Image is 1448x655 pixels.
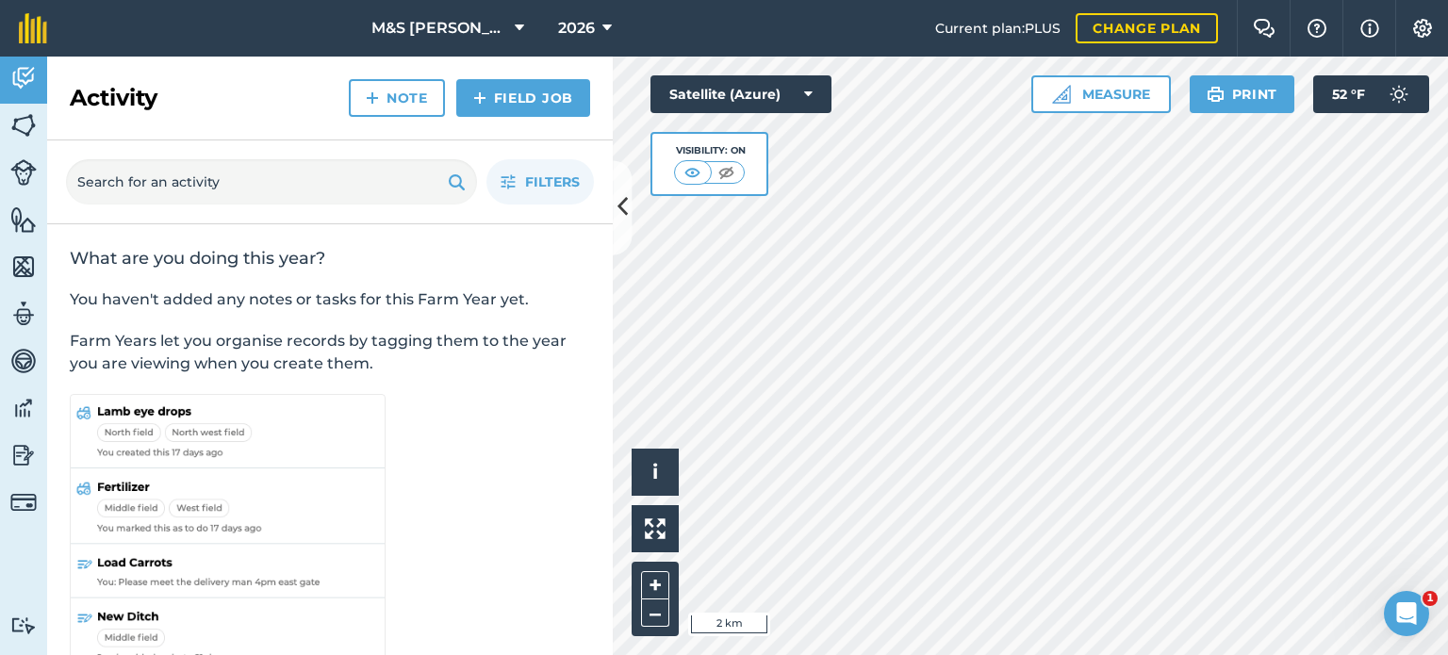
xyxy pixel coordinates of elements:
img: svg+xml;base64,PHN2ZyB4bWxucz0iaHR0cDovL3d3dy53My5vcmcvMjAwMC9zdmciIHdpZHRoPSI1MCIgaGVpZ2h0PSI0MC... [715,163,738,182]
img: A question mark icon [1306,19,1328,38]
span: 2026 [558,17,595,40]
button: Filters [486,159,594,205]
img: svg+xml;base64,PD94bWwgdmVyc2lvbj0iMS4wIiBlbmNvZGluZz0idXRmLTgiPz4KPCEtLSBHZW5lcmF0b3I6IEFkb2JlIE... [10,394,37,422]
span: M&S [PERSON_NAME] FARM [371,17,507,40]
h2: What are you doing this year? [70,247,590,270]
img: svg+xml;base64,PHN2ZyB4bWxucz0iaHR0cDovL3d3dy53My5vcmcvMjAwMC9zdmciIHdpZHRoPSIxOSIgaGVpZ2h0PSIyNC... [1207,83,1225,106]
img: svg+xml;base64,PHN2ZyB4bWxucz0iaHR0cDovL3d3dy53My5vcmcvMjAwMC9zdmciIHdpZHRoPSIxOSIgaGVpZ2h0PSIyNC... [448,171,466,193]
button: Measure [1031,75,1171,113]
button: 52 °F [1313,75,1429,113]
img: svg+xml;base64,PHN2ZyB4bWxucz0iaHR0cDovL3d3dy53My5vcmcvMjAwMC9zdmciIHdpZHRoPSIxNyIgaGVpZ2h0PSIxNy... [1360,17,1379,40]
img: svg+xml;base64,PD94bWwgdmVyc2lvbj0iMS4wIiBlbmNvZGluZz0idXRmLTgiPz4KPCEtLSBHZW5lcmF0b3I6IEFkb2JlIE... [10,159,37,186]
a: Change plan [1076,13,1218,43]
a: Note [349,79,445,117]
img: A cog icon [1411,19,1434,38]
img: Four arrows, one pointing top left, one top right, one bottom right and the last bottom left [645,518,666,539]
button: Satellite (Azure) [650,75,831,113]
img: svg+xml;base64,PHN2ZyB4bWxucz0iaHR0cDovL3d3dy53My5vcmcvMjAwMC9zdmciIHdpZHRoPSI1NiIgaGVpZ2h0PSI2MC... [10,253,37,281]
span: 1 [1423,591,1438,606]
img: svg+xml;base64,PD94bWwgdmVyc2lvbj0iMS4wIiBlbmNvZGluZz0idXRmLTgiPz4KPCEtLSBHZW5lcmF0b3I6IEFkb2JlIE... [10,616,37,634]
input: Search for an activity [66,159,477,205]
button: + [641,571,669,599]
img: Ruler icon [1052,85,1071,104]
img: svg+xml;base64,PHN2ZyB4bWxucz0iaHR0cDovL3d3dy53My5vcmcvMjAwMC9zdmciIHdpZHRoPSI1NiIgaGVpZ2h0PSI2MC... [10,111,37,139]
img: svg+xml;base64,PD94bWwgdmVyc2lvbj0iMS4wIiBlbmNvZGluZz0idXRmLTgiPz4KPCEtLSBHZW5lcmF0b3I6IEFkb2JlIE... [10,441,37,469]
a: Field Job [456,79,590,117]
img: Two speech bubbles overlapping with the left bubble in the forefront [1253,19,1275,38]
span: Filters [525,172,580,192]
p: Farm Years let you organise records by tagging them to the year you are viewing when you create t... [70,330,590,375]
span: i [652,460,658,483]
span: Current plan : PLUS [935,18,1061,39]
img: svg+xml;base64,PHN2ZyB4bWxucz0iaHR0cDovL3d3dy53My5vcmcvMjAwMC9zdmciIHdpZHRoPSIxNCIgaGVpZ2h0PSIyNC... [366,87,379,109]
img: svg+xml;base64,PD94bWwgdmVyc2lvbj0iMS4wIiBlbmNvZGluZz0idXRmLTgiPz4KPCEtLSBHZW5lcmF0b3I6IEFkb2JlIE... [10,300,37,328]
span: 52 ° F [1332,75,1365,113]
button: – [641,599,669,627]
iframe: Intercom live chat [1384,591,1429,636]
img: fieldmargin Logo [19,13,47,43]
p: You haven't added any notes or tasks for this Farm Year yet. [70,288,590,311]
img: svg+xml;base64,PHN2ZyB4bWxucz0iaHR0cDovL3d3dy53My5vcmcvMjAwMC9zdmciIHdpZHRoPSIxNCIgaGVpZ2h0PSIyNC... [473,87,486,109]
button: Print [1190,75,1295,113]
div: Visibility: On [674,143,746,158]
img: svg+xml;base64,PD94bWwgdmVyc2lvbj0iMS4wIiBlbmNvZGluZz0idXRmLTgiPz4KPCEtLSBHZW5lcmF0b3I6IEFkb2JlIE... [10,489,37,516]
img: svg+xml;base64,PD94bWwgdmVyc2lvbj0iMS4wIiBlbmNvZGluZz0idXRmLTgiPz4KPCEtLSBHZW5lcmF0b3I6IEFkb2JlIE... [10,64,37,92]
button: i [632,449,679,496]
img: svg+xml;base64,PHN2ZyB4bWxucz0iaHR0cDovL3d3dy53My5vcmcvMjAwMC9zdmciIHdpZHRoPSI1MCIgaGVpZ2h0PSI0MC... [681,163,704,182]
h2: Activity [70,83,157,113]
img: svg+xml;base64,PD94bWwgdmVyc2lvbj0iMS4wIiBlbmNvZGluZz0idXRmLTgiPz4KPCEtLSBHZW5lcmF0b3I6IEFkb2JlIE... [10,347,37,375]
img: svg+xml;base64,PHN2ZyB4bWxucz0iaHR0cDovL3d3dy53My5vcmcvMjAwMC9zdmciIHdpZHRoPSI1NiIgaGVpZ2h0PSI2MC... [10,205,37,234]
img: svg+xml;base64,PD94bWwgdmVyc2lvbj0iMS4wIiBlbmNvZGluZz0idXRmLTgiPz4KPCEtLSBHZW5lcmF0b3I6IEFkb2JlIE... [1380,75,1418,113]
